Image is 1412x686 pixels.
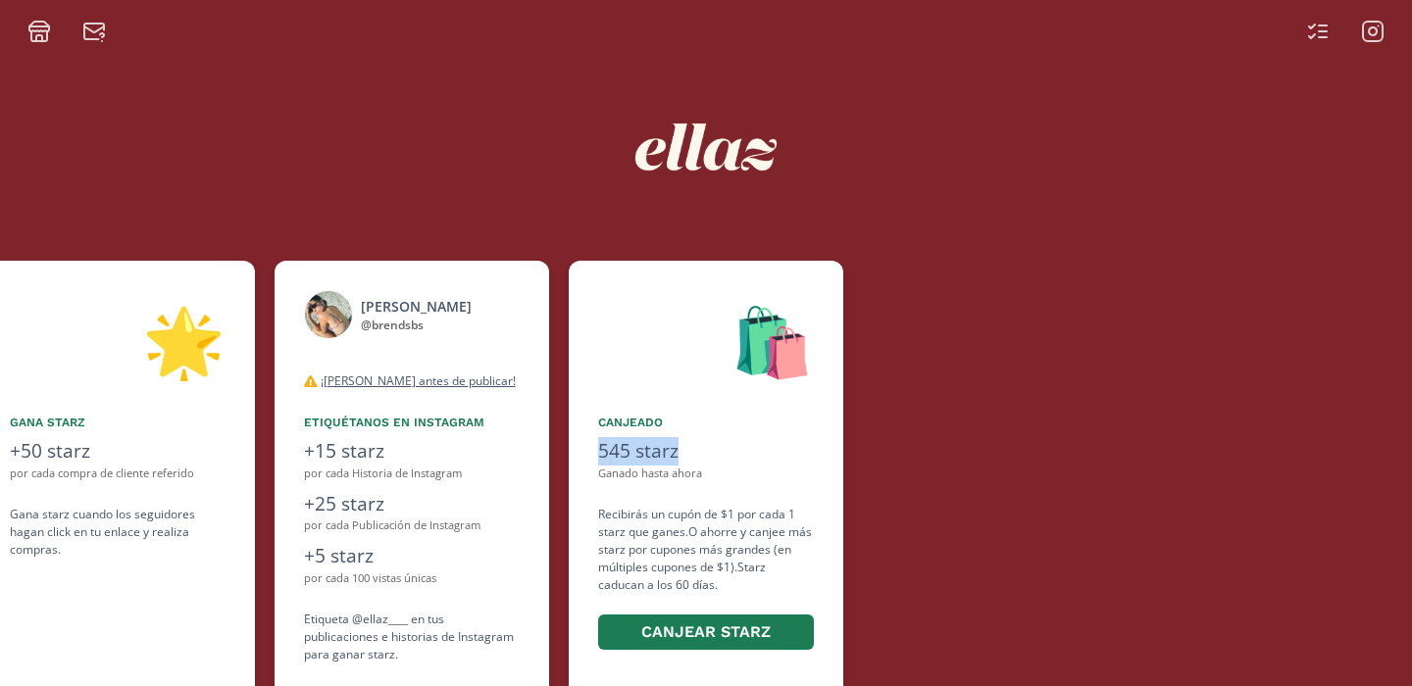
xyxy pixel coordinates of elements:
[618,59,794,235] img: nKmKAABZpYV7
[361,317,472,334] div: @ brendsbs
[304,414,520,431] div: Etiquétanos en Instagram
[304,465,520,482] div: por cada Historia de Instagram
[10,290,226,390] div: 🌟
[304,290,353,339] img: 491445715_18508263103011948_3175397981169764592_n.jpg
[361,296,472,317] div: [PERSON_NAME]
[304,490,520,518] div: +25 starz
[304,517,520,534] div: por cada Publicación de Instagram
[10,414,226,431] div: Gana starz
[10,437,226,465] div: +50 starz
[598,290,814,390] div: 🛍️
[304,611,520,663] div: Etiqueta @ellaz____ en tus publicaciones e historias de Instagram para ganar starz.
[321,372,516,389] u: ¡[PERSON_NAME] antes de publicar!
[304,570,520,587] div: por cada 100 vistas únicas
[598,437,814,465] div: 545 starz
[598,614,814,651] button: Canjear starz
[598,465,814,482] div: Ganado hasta ahora
[10,465,226,482] div: por cada compra de cliente referido
[598,506,814,654] div: Recibirás un cupón de $1 por cada 1 starz que ganes. O ahorre y canjee más starz por cupones más ...
[304,437,520,465] div: +15 starz
[304,542,520,570] div: +5 starz
[598,414,814,431] div: Canjeado
[10,506,226,559] div: Gana starz cuando los seguidores hagan click en tu enlace y realiza compras .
